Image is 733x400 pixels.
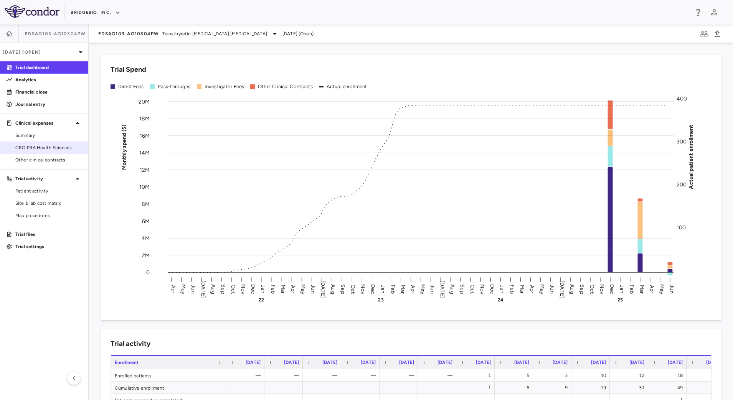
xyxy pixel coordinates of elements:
div: — [233,369,261,382]
text: May [300,284,306,294]
text: Nov [599,284,605,294]
text: Apr [529,285,535,293]
p: Trial activity [15,175,73,182]
tspan: 400 [677,95,687,102]
button: BridgeBio, Inc. [71,7,121,19]
text: Feb [270,284,276,293]
text: Dec [370,284,376,294]
span: Map procedures [15,212,82,219]
span: Other clinical contracts [15,156,82,163]
span: [DATE] [514,360,529,365]
span: Enrollment [115,360,139,365]
span: [DATE] [437,360,452,365]
text: Jan [499,285,505,293]
span: [DATE] [322,360,337,365]
text: Aug [210,284,216,294]
div: — [425,382,452,394]
div: — [271,369,299,382]
div: 31 [617,382,644,394]
text: Apr [409,285,416,293]
text: Feb [629,284,635,293]
span: [DATE] [476,360,491,365]
text: [DATE] [200,280,206,298]
div: 3 [540,369,568,382]
text: Apr [649,285,655,293]
div: 63 [693,382,721,394]
text: Oct [469,284,475,293]
tspan: 6M [142,218,150,224]
p: Journal entry [15,101,82,108]
span: [DATE] [361,360,376,365]
text: Oct [589,284,595,293]
text: Mar [400,284,406,293]
div: 18 [655,369,683,382]
span: [DATE] [553,360,568,365]
div: 10 [578,369,606,382]
tspan: 300 [677,138,687,145]
div: 49 [655,382,683,394]
p: Analytics [15,76,82,83]
text: Jun [429,285,436,293]
tspan: 100 [677,224,686,231]
text: Oct [230,284,236,293]
span: [DATE] [706,360,721,365]
tspan: 8M [142,201,150,207]
text: 25 [617,297,623,303]
div: — [271,382,299,394]
text: Apr [170,285,177,293]
tspan: 14M [139,150,150,156]
text: May [419,284,426,294]
img: logo-full-SnFGN8VE.png [5,5,59,18]
text: Jan [619,285,625,293]
span: Summary [15,132,82,139]
div: — [386,382,414,394]
tspan: 2M [142,252,150,258]
tspan: 18M [139,115,150,122]
text: Nov [479,284,485,294]
text: Aug [569,284,575,294]
text: 24 [498,297,504,303]
text: [DATE] [439,280,446,298]
text: Nov [360,284,366,294]
text: Dec [489,284,495,294]
p: Trial settings [15,243,82,250]
span: [DATE] [629,360,644,365]
div: Cumulative enrollment [111,382,226,393]
h6: Trial activity [111,339,150,349]
text: May [659,284,665,294]
div: Actual enrollment [327,83,367,90]
text: May [539,284,545,294]
text: Jan [260,285,266,293]
text: Jan [380,285,386,293]
span: EDSAG103-AG10304PW [25,31,86,37]
div: 5 [502,369,529,382]
tspan: 12M [140,166,150,173]
text: Nov [240,284,246,294]
text: Sep [340,284,346,294]
span: [DATE] [284,360,299,365]
span: Patient activity [15,188,82,194]
div: — [310,382,337,394]
span: Transthyretin [MEDICAL_DATA] [MEDICAL_DATA] [162,30,267,37]
p: Trial files [15,231,82,238]
div: 14 [693,369,721,382]
text: Aug [449,284,456,294]
span: Site & lab cost matrix [15,200,82,207]
div: 9 [540,382,568,394]
div: 6 [502,382,529,394]
tspan: 4M [142,235,150,242]
span: [DATE] [399,360,414,365]
text: 22 [259,297,264,303]
text: Jun [190,285,196,293]
span: [DATE] [668,360,683,365]
p: Trial dashboard [15,64,82,71]
div: — [425,369,452,382]
text: 23 [378,297,383,303]
tspan: Monthly spend ($) [121,124,127,170]
text: Jun [669,285,675,293]
div: 19 [578,382,606,394]
tspan: 20M [139,98,150,105]
div: — [233,382,261,394]
h6: Trial Spend [111,64,146,75]
div: Enrolled patients [111,369,226,381]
